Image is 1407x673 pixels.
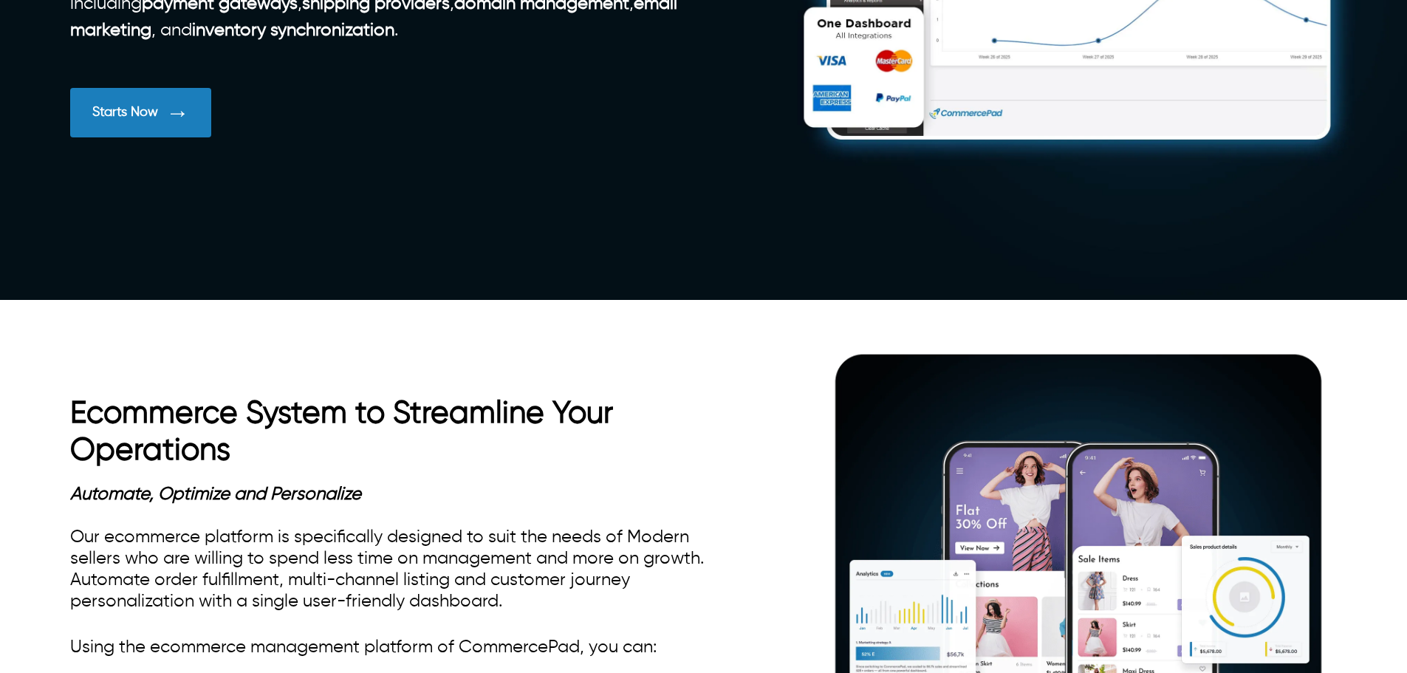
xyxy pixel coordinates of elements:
[92,104,158,120] div: Starts Now
[70,485,361,503] span: Automate, Optimize and Personalize
[70,88,703,137] a: Starts Now
[70,634,731,660] p: Using the ecommerce management platform of CommercePad, you can:
[70,395,731,469] h2: Ecommerce System to Streamline Your Operations
[192,21,394,39] strong: inventory synchronization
